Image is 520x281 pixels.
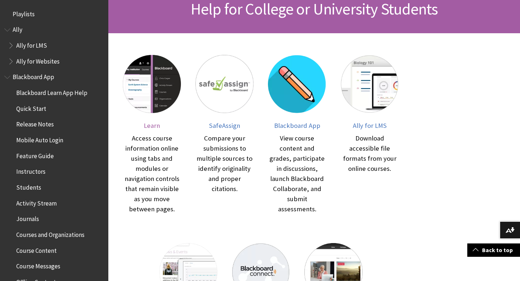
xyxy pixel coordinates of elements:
a: Learn Learn Access course information online using tabs and modules or navigation controls that r... [123,55,181,214]
img: Blackboard App [268,55,326,113]
span: Feature Guide [16,150,54,160]
a: SafeAssign SafeAssign Compare your submissions to multiple sources to identify originality and pr... [195,55,253,214]
span: Course Content [16,245,57,254]
span: Instructors [16,166,45,176]
nav: Book outline for Anthology Ally Help [4,24,104,68]
span: Mobile Auto Login [16,134,63,144]
span: Release Notes [16,118,54,128]
span: Ally for Websites [16,55,60,65]
img: Ally for LMS [341,55,399,113]
img: SafeAssign [195,55,253,113]
a: Back to top [467,243,520,257]
img: Learn [123,55,181,113]
span: Blackboard App [13,71,54,81]
span: Ally for LMS [16,39,47,49]
span: Blackboard App [274,121,320,130]
span: Course Messages [16,260,60,270]
span: Learn [144,121,160,130]
a: Ally for LMS Ally for LMS Download accessible file formats from your online courses. [341,55,399,214]
span: SafeAssign [209,121,240,130]
span: Playlists [13,8,35,18]
div: Access course information online using tabs and modules or navigation controls that remain visibl... [123,133,181,214]
span: Journals [16,213,39,223]
span: Ally for LMS [353,121,387,130]
nav: Book outline for Playlists [4,8,104,20]
span: Courses and Organizations [16,229,84,238]
span: Ally [13,24,22,34]
div: View course content and grades, participate in discussions, launch Blackboard Collaborate, and su... [268,133,326,214]
span: Quick Start [16,103,46,112]
a: Blackboard App Blackboard App View course content and grades, participate in discussions, launch ... [268,55,326,214]
span: Activity Stream [16,197,57,207]
div: Compare your submissions to multiple sources to identify originality and proper citations. [195,133,253,194]
div: Download accessible file formats from your online courses. [341,133,399,174]
span: Students [16,181,41,191]
span: Blackboard Learn App Help [16,87,87,96]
